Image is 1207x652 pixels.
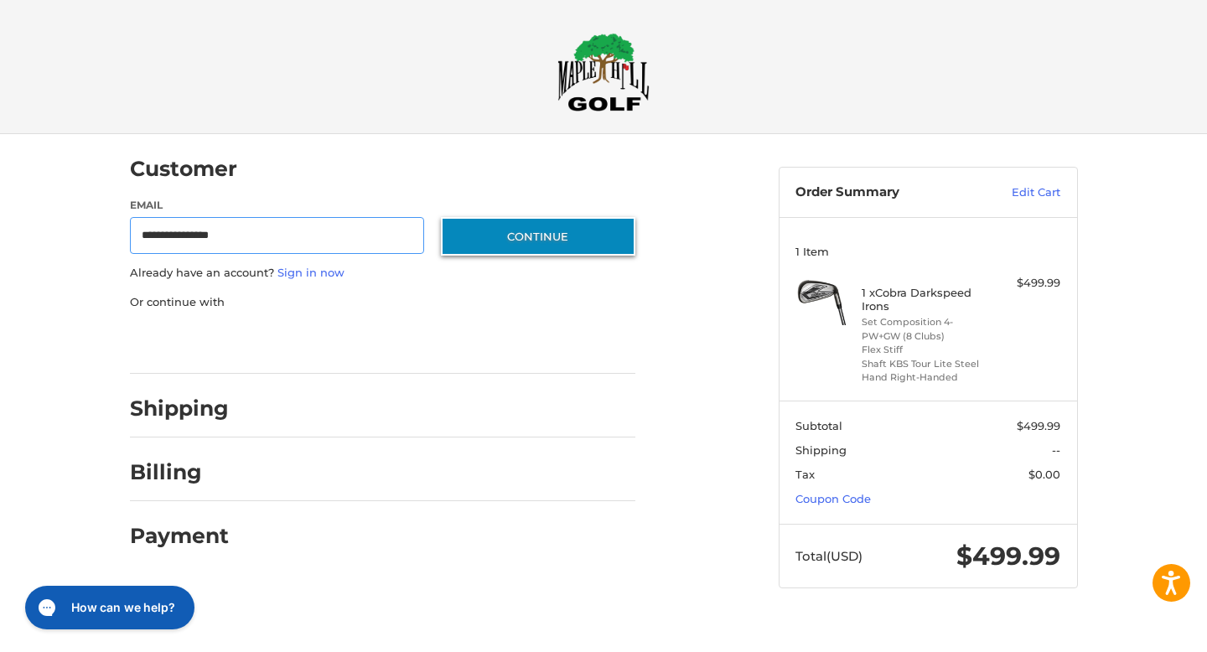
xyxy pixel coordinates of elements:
[994,275,1060,292] div: $499.99
[1028,468,1060,481] span: $0.00
[795,443,847,457] span: Shipping
[1052,443,1060,457] span: --
[408,327,534,357] iframe: PayPal-venmo
[130,265,635,282] p: Already have an account?
[441,217,635,256] button: Continue
[795,419,842,432] span: Subtotal
[862,370,990,385] li: Hand Right-Handed
[795,245,1060,258] h3: 1 Item
[130,156,237,182] h2: Customer
[130,523,229,549] h2: Payment
[1017,419,1060,432] span: $499.99
[130,459,228,485] h2: Billing
[557,33,650,111] img: Maple Hill Golf
[795,548,863,564] span: Total (USD)
[130,294,635,311] p: Or continue with
[124,327,250,357] iframe: PayPal-paypal
[795,468,815,481] span: Tax
[862,286,990,313] h4: 1 x Cobra Darkspeed Irons
[862,357,990,371] li: Shaft KBS Tour Lite Steel
[862,343,990,357] li: Flex Stiff
[130,396,229,422] h2: Shipping
[130,198,425,213] label: Email
[795,184,976,201] h3: Order Summary
[862,315,990,343] li: Set Composition 4-PW+GW (8 Clubs)
[976,184,1060,201] a: Edit Cart
[956,541,1060,572] span: $499.99
[795,492,871,505] a: Coupon Code
[277,266,344,279] a: Sign in now
[17,580,199,635] iframe: Gorgias live chat messenger
[267,327,392,357] iframe: PayPal-paylater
